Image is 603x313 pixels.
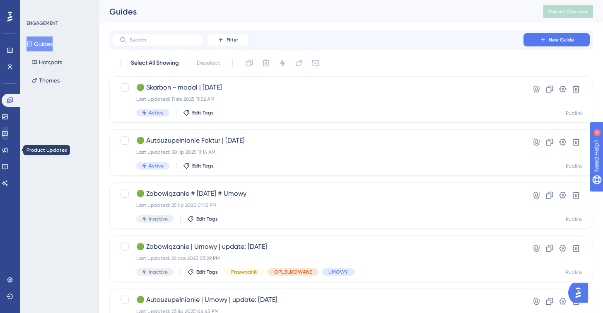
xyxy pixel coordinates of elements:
button: New Guide [523,33,590,46]
span: 🟢 Autouzupełnianie | Umowy | update: [DATE] [136,295,500,305]
iframe: UserGuiding AI Assistant Launcher [568,280,593,305]
button: Edit Tags [187,216,218,222]
button: Publish Changes [543,5,593,18]
button: Deselect [189,56,227,70]
span: Select All Showing [131,58,179,68]
button: Edit Tags [187,269,218,275]
div: Publink [566,269,583,276]
span: OPUBLIKOWANE [274,269,312,275]
button: Edit Tags [183,163,214,169]
span: Przewodnik [231,269,258,275]
span: Edit Tags [196,269,218,275]
button: Guides [27,36,53,51]
div: Publink [566,110,583,116]
span: UMOWY [328,269,348,275]
div: Guides [109,6,523,17]
button: Hotspots [27,55,67,70]
div: Publink [566,216,583,223]
div: Last Updated: 26 cze 2025 03:29 PM [136,255,500,262]
span: Edit Tags [192,163,214,169]
span: Inactive [149,216,168,222]
span: Edit Tags [192,109,214,116]
div: ENGAGEMENT [27,20,58,27]
input: Search [130,37,197,43]
span: Inactive [149,269,168,275]
button: Edit Tags [183,109,214,116]
div: Last Updated: 25 lip 2025 01:15 PM [136,202,500,209]
span: Deselect [197,58,220,68]
button: Themes [27,73,65,88]
div: Last Updated: 30 lip 2025 11:14 AM [136,149,500,155]
span: Filter [227,36,238,43]
span: Active [149,109,164,116]
div: 4 [58,4,60,11]
span: New Guide [549,36,574,43]
span: 🟢 Autouzupełnianie Faktur | [DATE] [136,136,500,146]
span: Active [149,163,164,169]
span: 🟢 Skarbon - modal | [DATE] [136,82,500,92]
span: 🟢 Zobowiązanie # [DATE] # Umowy [136,189,500,199]
span: Need Help? [19,2,52,12]
div: Last Updated: 11 sie 2025 11:52 AM [136,96,500,102]
span: Edit Tags [196,216,218,222]
button: Filter [207,33,248,46]
span: Publish Changes [548,8,588,15]
div: Publink [566,163,583,170]
span: 🟢 Zobowiązanie | Umowy | update: [DATE] [136,242,500,252]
